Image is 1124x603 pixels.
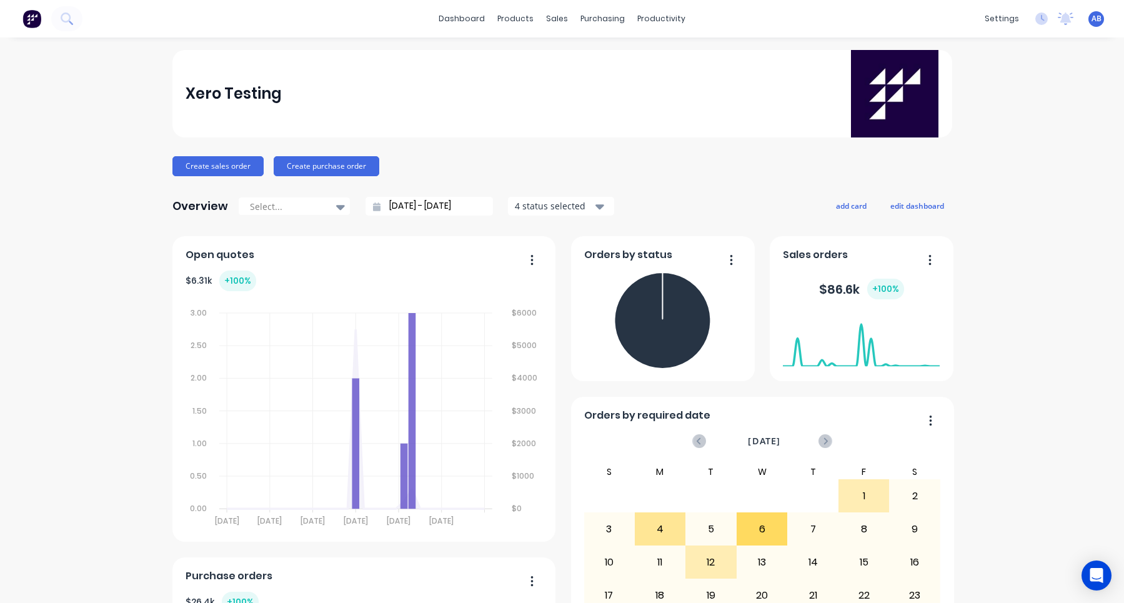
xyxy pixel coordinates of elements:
[186,569,272,584] span: Purchase orders
[737,464,788,479] div: W
[344,516,368,527] tspan: [DATE]
[685,464,737,479] div: T
[512,438,537,449] tspan: $2000
[512,406,537,416] tspan: $3000
[978,9,1025,28] div: settings
[512,372,538,383] tspan: $4000
[190,471,207,481] tspan: 0.50
[783,247,848,262] span: Sales orders
[430,516,454,527] tspan: [DATE]
[1092,13,1102,24] span: AB
[686,514,736,545] div: 5
[737,547,787,578] div: 13
[22,9,41,28] img: Factory
[686,547,736,578] div: 12
[172,156,264,176] button: Create sales order
[192,406,207,416] tspan: 1.50
[191,307,207,318] tspan: 3.00
[512,340,537,351] tspan: $5000
[890,514,940,545] div: 9
[838,464,890,479] div: F
[890,481,940,512] div: 2
[574,9,631,28] div: purchasing
[301,516,325,527] tspan: [DATE]
[635,547,685,578] div: 11
[584,408,710,423] span: Orders by required date
[192,438,207,449] tspan: 1.00
[584,464,635,479] div: S
[819,279,904,299] div: $ 86.6k
[190,504,207,514] tspan: 0.00
[186,271,256,291] div: $ 6.31k
[387,516,411,527] tspan: [DATE]
[635,464,686,479] div: M
[512,471,535,481] tspan: $1000
[491,9,540,28] div: products
[839,514,889,545] div: 8
[787,464,838,479] div: T
[512,307,537,318] tspan: $6000
[258,516,282,527] tspan: [DATE]
[737,514,787,545] div: 6
[515,199,594,212] div: 4 status selected
[839,547,889,578] div: 15
[1082,561,1112,591] div: Open Intercom Messenger
[882,197,952,214] button: edit dashboard
[748,434,780,448] span: [DATE]
[540,9,574,28] div: sales
[584,514,634,545] div: 3
[186,247,254,262] span: Open quotes
[635,514,685,545] div: 4
[219,271,256,291] div: + 100 %
[191,372,207,383] tspan: 2.00
[512,504,522,514] tspan: $0
[508,197,614,216] button: 4 status selected
[889,464,940,479] div: S
[788,514,838,545] div: 7
[867,279,904,299] div: + 100 %
[172,194,228,219] div: Overview
[432,9,491,28] a: dashboard
[191,340,207,351] tspan: 2.50
[890,547,940,578] div: 16
[828,197,875,214] button: add card
[186,81,282,106] div: Xero Testing
[584,247,672,262] span: Orders by status
[215,516,239,527] tspan: [DATE]
[788,547,838,578] div: 14
[631,9,692,28] div: productivity
[584,547,634,578] div: 10
[851,50,938,137] img: Xero Testing
[274,156,379,176] button: Create purchase order
[839,481,889,512] div: 1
